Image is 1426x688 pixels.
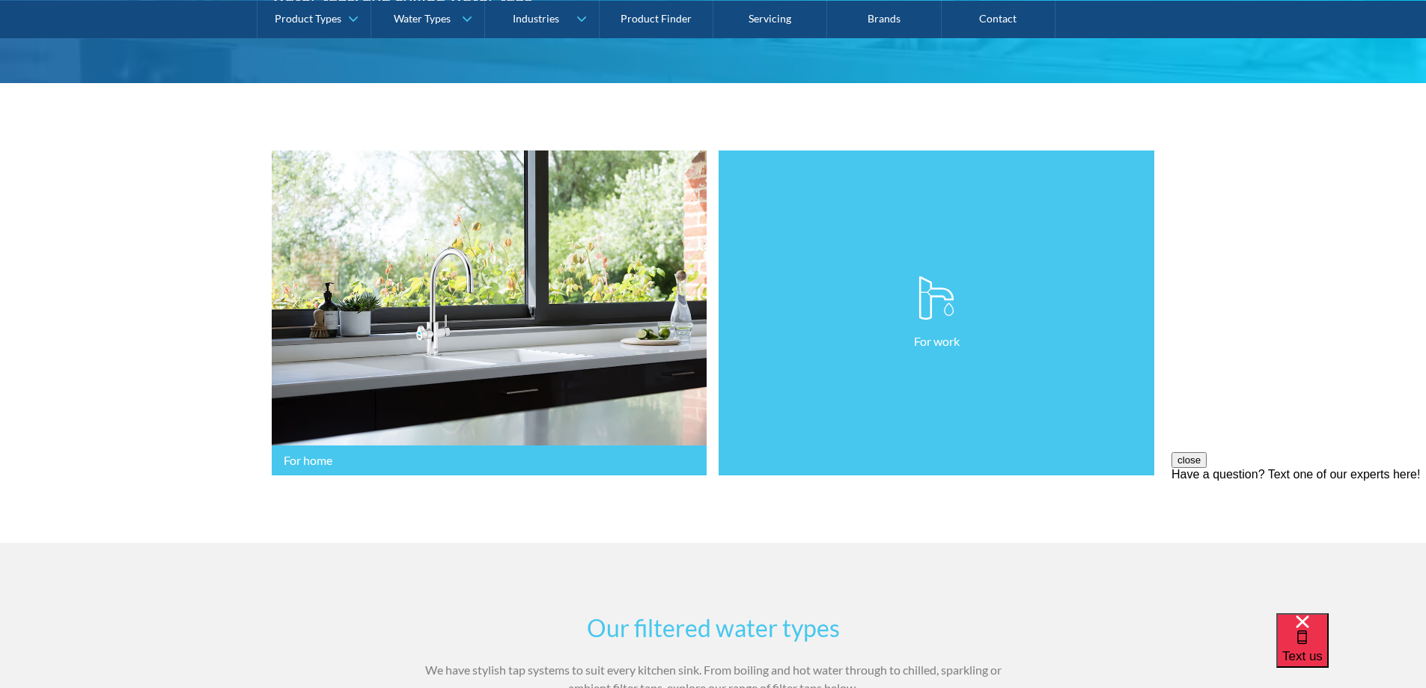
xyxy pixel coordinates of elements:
iframe: podium webchat widget bubble [1276,613,1426,688]
p: For work [914,332,960,350]
div: Product Types [275,12,341,25]
iframe: podium webchat widget prompt [1171,452,1426,632]
h2: Our filtered water types [421,610,1005,646]
div: Industries [513,12,559,25]
a: For work [719,150,1154,476]
div: Water Types [394,12,451,25]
